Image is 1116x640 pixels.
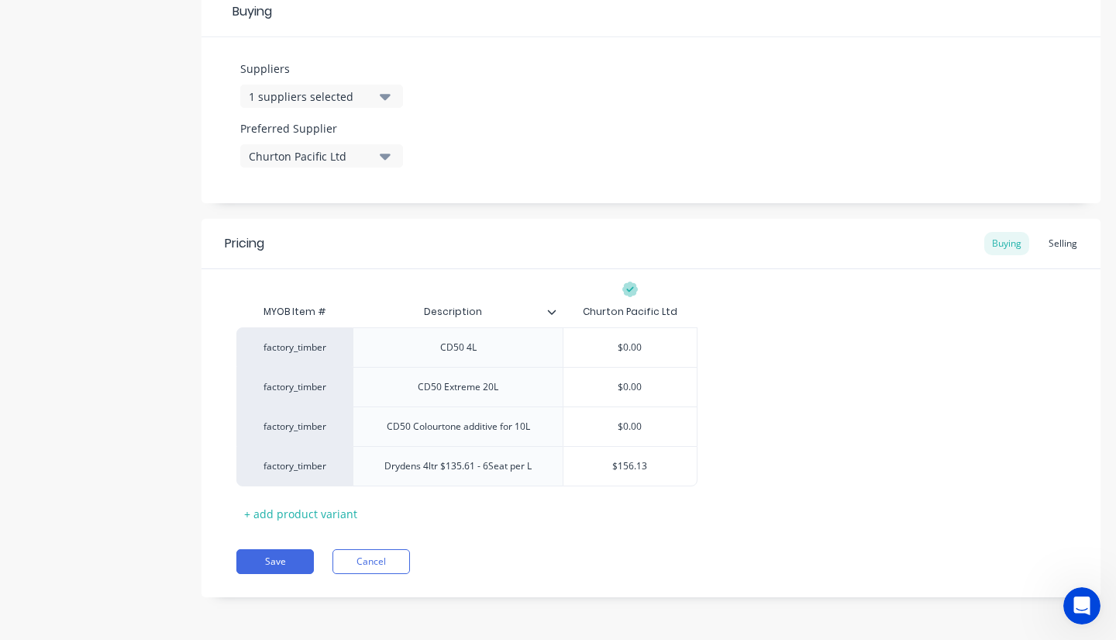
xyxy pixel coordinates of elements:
div: factory_timberCD50 Colourtone additive for 10L$0.00 [236,406,697,446]
div: factory_timberCD50 4L$0.00 [236,327,697,367]
div: 1 suppliers selected [249,88,373,105]
div: factory_timberCD50 Extreme 20L$0.00 [236,367,697,406]
div: $0.00 [563,368,697,406]
div: Close [272,7,300,35]
div: factory_timber [252,341,337,355]
label: Suppliers [240,61,403,77]
div: Churton Pacific Ltd [583,305,677,319]
div: CD50 Extreme 20L [405,377,511,397]
label: Preferred Supplier [240,120,403,137]
div: Description [353,292,553,331]
div: Drydens 4ltr $135.61 - 6Seat per L [372,456,544,476]
div: factory_timberDrydens 4ltr $135.61 - 6Seat per L$156.13 [236,446,697,486]
div: factory_timber [252,459,337,473]
div: $156.13 [563,447,697,486]
button: Save [236,549,314,574]
div: + add product variant [236,502,365,526]
button: 1 suppliers selected [240,85,403,108]
div: Description [353,296,563,327]
div: $0.00 [563,328,697,367]
div: Buying [984,232,1029,255]
div: factory_timber [252,380,337,394]
button: go back [10,6,40,36]
div: factory_timber [252,420,337,434]
div: Pricing [225,234,264,253]
div: Churton Pacific Ltd [249,148,373,164]
div: MYOB Item # [236,296,353,327]
button: Churton Pacific Ltd [240,144,403,168]
div: CD50 4L [419,337,497,358]
div: CD50 Colourtone additive for 10L [374,417,542,437]
button: Cancel [332,549,410,574]
iframe: Intercom live chat [1063,587,1100,624]
div: $0.00 [563,407,697,446]
div: Selling [1041,232,1085,255]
